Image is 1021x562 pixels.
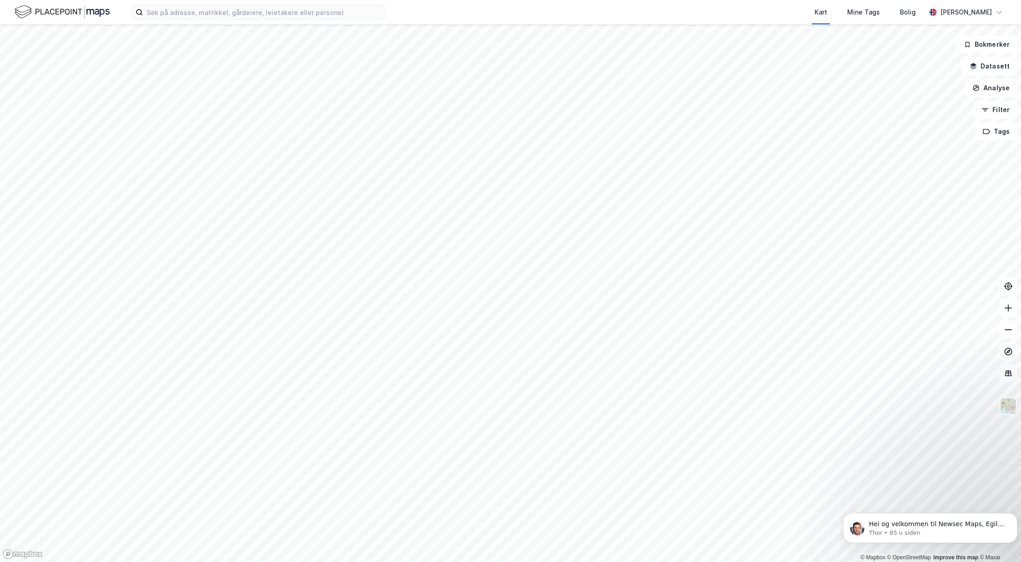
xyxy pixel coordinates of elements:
button: Bokmerker [956,35,1017,54]
a: Improve this map [933,554,978,561]
div: Mine Tags [847,7,880,18]
div: [PERSON_NAME] [940,7,992,18]
button: Datasett [962,57,1017,75]
a: Mapbox homepage [3,549,43,559]
img: Z [1000,397,1017,415]
button: Tags [975,122,1017,141]
img: logo.f888ab2527a4732fd821a326f86c7f29.svg [15,4,110,20]
div: Kart [815,7,827,18]
div: Bolig [900,7,916,18]
a: Mapbox [860,554,885,561]
button: Analyse [965,79,1017,97]
iframe: Intercom notifications melding [839,494,1021,557]
input: Søk på adresse, matrikkel, gårdeiere, leietakere eller personer [143,5,385,19]
button: Filter [974,101,1017,119]
a: OpenStreetMap [887,554,931,561]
